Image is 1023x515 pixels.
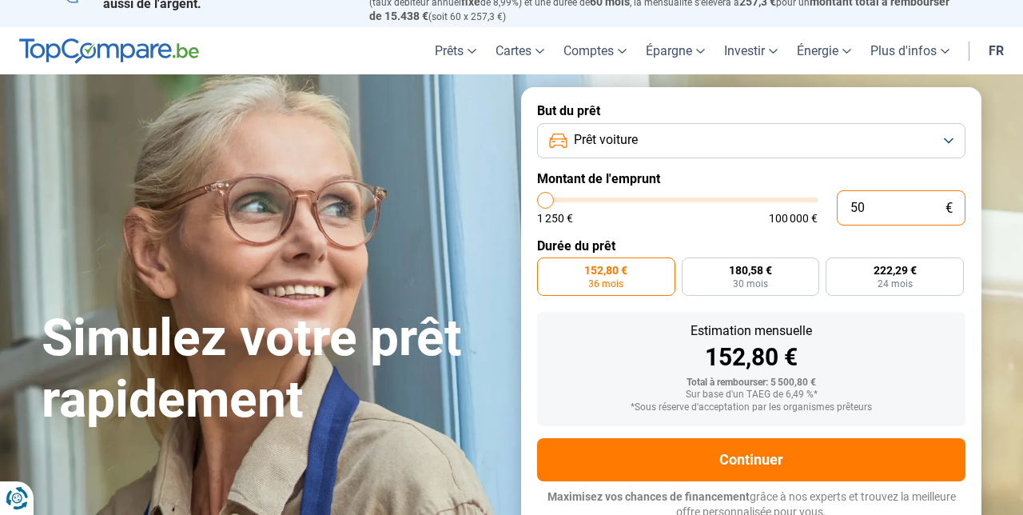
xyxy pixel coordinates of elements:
[486,27,554,74] a: Cartes
[554,27,636,74] a: Comptes
[584,265,627,276] span: 152,80 €
[537,238,965,254] label: Durée du prêt
[945,202,953,215] span: €
[42,308,502,431] h1: Simulez votre prêt rapidement
[715,27,787,74] a: Investir
[537,213,573,224] span: 1 250 €
[550,325,953,337] div: Estimation mensuelle
[588,279,623,289] span: 36 mois
[878,279,913,289] span: 24 mois
[537,171,965,186] label: Montant de l'emprunt
[733,279,768,289] span: 30 mois
[550,389,953,401] div: Sur base d'un TAEG de 6,49 %*
[861,27,959,74] a: Plus d'infos
[636,27,715,74] a: Épargne
[787,27,861,74] a: Énergie
[550,345,953,369] div: 152,80 €
[19,38,199,64] img: TopCompare
[729,265,772,276] span: 180,58 €
[537,123,965,158] button: Prêt voiture
[769,213,818,224] span: 100 000 €
[574,131,638,149] span: Prêt voiture
[537,438,965,481] button: Continuer
[550,402,953,413] div: *Sous réserve d'acceptation par les organismes prêteurs
[550,377,953,389] div: Total à rembourser: 5 500,80 €
[537,103,965,118] label: But du prêt
[979,27,1013,74] a: fr
[425,27,486,74] a: Prêts
[547,490,750,503] span: Maximisez vos chances de financement
[874,265,917,276] span: 222,29 €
